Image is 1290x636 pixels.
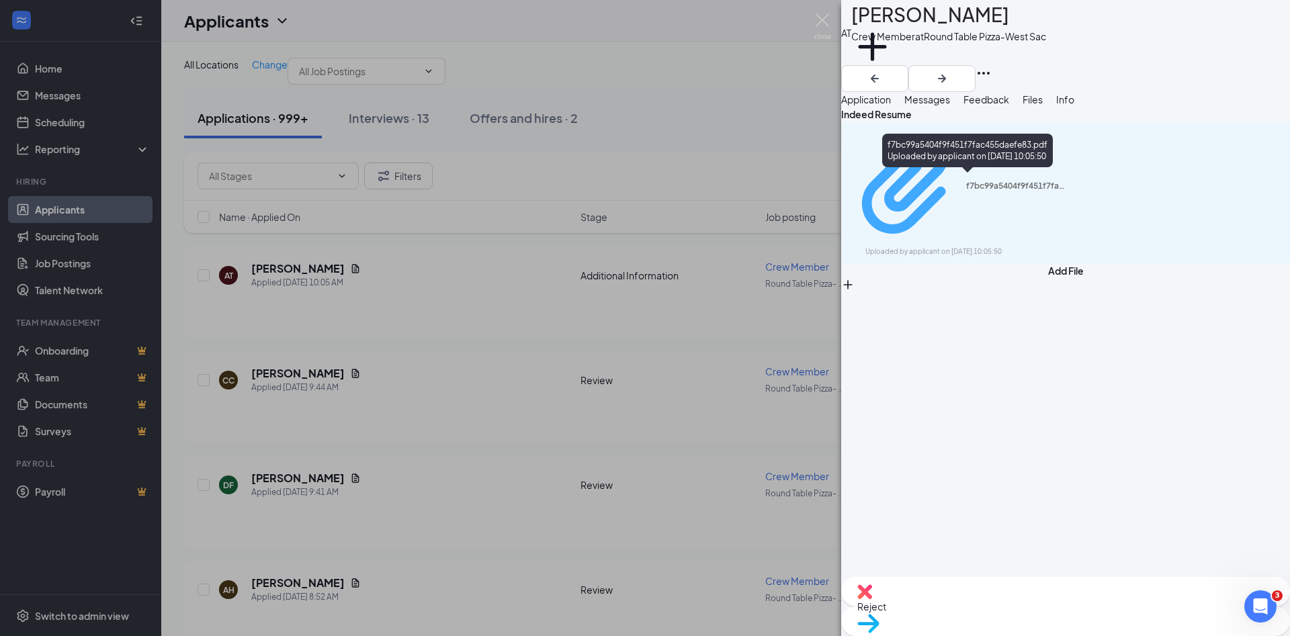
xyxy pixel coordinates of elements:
[841,26,851,40] div: AT
[1056,93,1074,105] span: Info
[841,93,891,105] span: Application
[1272,590,1283,601] span: 3
[966,181,1067,191] div: f7bc99a5404f9f451f7fac455daefe83.pdf
[841,65,908,92] button: ArrowLeftNew
[841,263,1290,291] button: Add FilePlus
[841,107,1290,122] div: Indeed Resume
[849,128,966,244] svg: Paperclip
[963,93,1009,105] span: Feedback
[849,128,1067,257] a: Paperclipf7bc99a5404f9f451f7fac455daefe83.pdfUploaded by applicant on [DATE] 10:05:50
[851,30,1046,43] div: Crew Member at Round Table Pizza-West Sac
[841,278,855,291] svg: Plus
[908,65,976,92] button: ArrowRight
[976,65,992,81] svg: Ellipses
[865,246,1067,257] div: Uploaded by applicant on [DATE] 10:05:50
[867,71,883,87] svg: ArrowLeftNew
[934,71,950,87] svg: ArrowRight
[851,26,894,68] svg: Plus
[1023,93,1043,105] span: Files
[904,93,950,105] span: Messages
[857,600,886,612] span: Reject
[1244,590,1277,623] iframe: Intercom live chat
[882,134,1053,167] div: f7bc99a5404f9f451f7fac455daefe83.pdf Uploaded by applicant on [DATE] 10:05:50
[851,26,894,83] button: PlusAdd a tag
